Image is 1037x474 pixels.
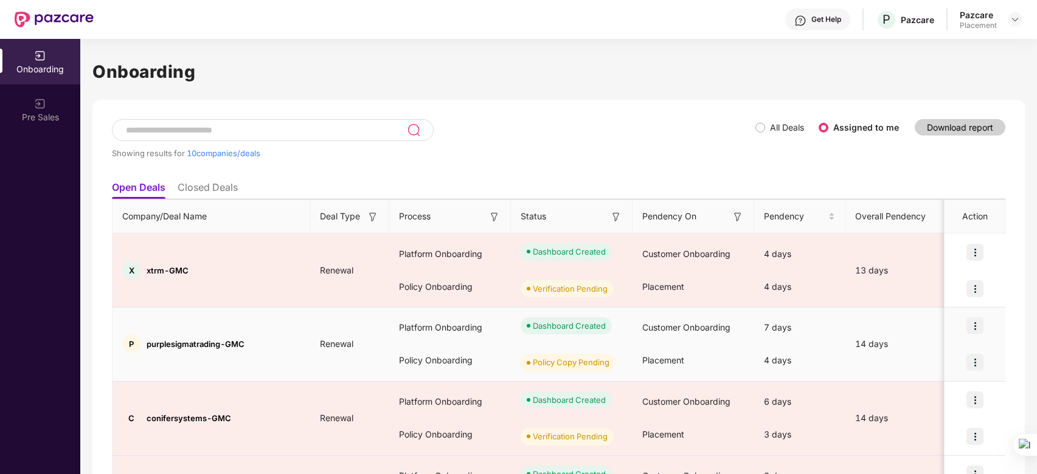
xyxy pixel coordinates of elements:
div: Policy Onboarding [389,418,511,451]
img: New Pazcare Logo [15,12,94,27]
img: svg+xml;base64,PHN2ZyB3aWR0aD0iMTYiIGhlaWdodD0iMTYiIHZpZXdCb3g9IjAgMCAxNiAxNiIgZmlsbD0ibm9uZSIgeG... [610,211,622,223]
img: icon [966,317,983,334]
div: Pazcare [901,14,934,26]
div: 13 days [845,264,949,277]
div: 14 days [845,411,949,425]
img: icon [966,354,983,371]
span: Process [399,210,431,223]
span: xtrm-GMC [147,266,189,275]
span: Placement [642,355,684,365]
div: 7 days [754,311,845,344]
div: Policy Onboarding [389,270,511,303]
div: 14 days [845,337,949,351]
div: Get Help [811,15,841,24]
span: purplesigmatrading-GMC [147,339,245,349]
span: 10 companies/deals [187,148,260,158]
div: Verification Pending [533,430,608,442]
div: Placement [960,21,997,30]
span: Pendency [764,210,826,223]
th: Pendency [754,200,845,233]
span: Pendency On [642,210,696,223]
img: icon [966,280,983,297]
img: svg+xml;base64,PHN2ZyB3aWR0aD0iMjQiIGhlaWdodD0iMjUiIHZpZXdCb3g9IjAgMCAyNCAyNSIgZmlsbD0ibm9uZSIgeG... [407,123,421,137]
img: svg+xml;base64,PHN2ZyBpZD0iRHJvcGRvd24tMzJ4MzIiIHhtbG5zPSJodHRwOi8vd3d3LnczLm9yZy8yMDAwL3N2ZyIgd2... [1010,15,1020,24]
span: Placement [642,429,684,439]
label: Assigned to me [833,122,899,132]
div: C [122,409,140,427]
li: Closed Deals [178,181,238,199]
img: svg+xml;base64,PHN2ZyB3aWR0aD0iMTYiIGhlaWdodD0iMTYiIHZpZXdCb3g9IjAgMCAxNiAxNiIgZmlsbD0ibm9uZSIgeG... [367,211,379,223]
div: Showing results for [112,148,755,158]
img: svg+xml;base64,PHN2ZyB3aWR0aD0iMjAiIGhlaWdodD0iMjAiIHZpZXdCb3g9IjAgMCAyMCAyMCIgZmlsbD0ibm9uZSIgeG... [34,50,46,62]
div: Platform Onboarding [389,238,511,270]
span: Customer Onboarding [642,249,730,259]
img: svg+xml;base64,PHN2ZyB3aWR0aD0iMTYiIGhlaWdodD0iMTYiIHZpZXdCb3g9IjAgMCAxNiAxNiIgZmlsbD0ibm9uZSIgeG... [732,211,744,223]
img: icon [966,244,983,261]
th: Company/Deal Name [113,200,310,233]
span: conifersystems-GMC [147,413,231,423]
div: Policy Copy Pending [533,356,609,368]
div: Policy Onboarding [389,344,511,377]
h1: Onboarding [92,58,1025,85]
img: icon [966,428,983,445]
div: 4 days [754,238,845,270]
div: Platform Onboarding [389,385,511,418]
li: Open Deals [112,181,165,199]
span: P [883,12,890,27]
button: Download report [915,119,1005,136]
div: Dashboard Created [533,320,606,332]
span: Renewal [310,338,363,349]
span: Status [521,210,546,223]
span: Renewal [310,265,363,275]
div: Verification Pending [533,283,608,295]
th: Action [945,200,1005,233]
span: Customer Onboarding [642,322,730,332]
img: svg+xml;base64,PHN2ZyB3aWR0aD0iMTYiIGhlaWdodD0iMTYiIHZpZXdCb3g9IjAgMCAxNiAxNiIgZmlsbD0ibm9uZSIgeG... [488,211,501,223]
div: 6 days [754,385,845,418]
div: X [122,261,140,280]
div: 4 days [754,344,845,377]
span: Placement [642,281,684,292]
div: P [122,335,140,353]
span: Customer Onboarding [642,396,730,407]
img: svg+xml;base64,PHN2ZyBpZD0iSGVscC0zMngzMiIgeG1sbnM9Imh0dHA6Ly93d3cudzMub3JnLzIwMDAvc3ZnIiB3aWR0aD... [794,15,806,27]
th: Overall Pendency [845,200,949,233]
span: Deal Type [320,210,360,223]
div: Dashboard Created [533,394,606,406]
div: Pazcare [960,9,997,21]
div: Dashboard Created [533,246,606,258]
span: Renewal [310,413,363,423]
img: icon [966,391,983,408]
div: Platform Onboarding [389,311,511,344]
div: 3 days [754,418,845,451]
img: svg+xml;base64,PHN2ZyB3aWR0aD0iMjAiIGhlaWdodD0iMjAiIHZpZXdCb3g9IjAgMCAyMCAyMCIgZmlsbD0ibm9uZSIgeG... [34,98,46,110]
label: All Deals [770,122,804,132]
div: 4 days [754,270,845,303]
